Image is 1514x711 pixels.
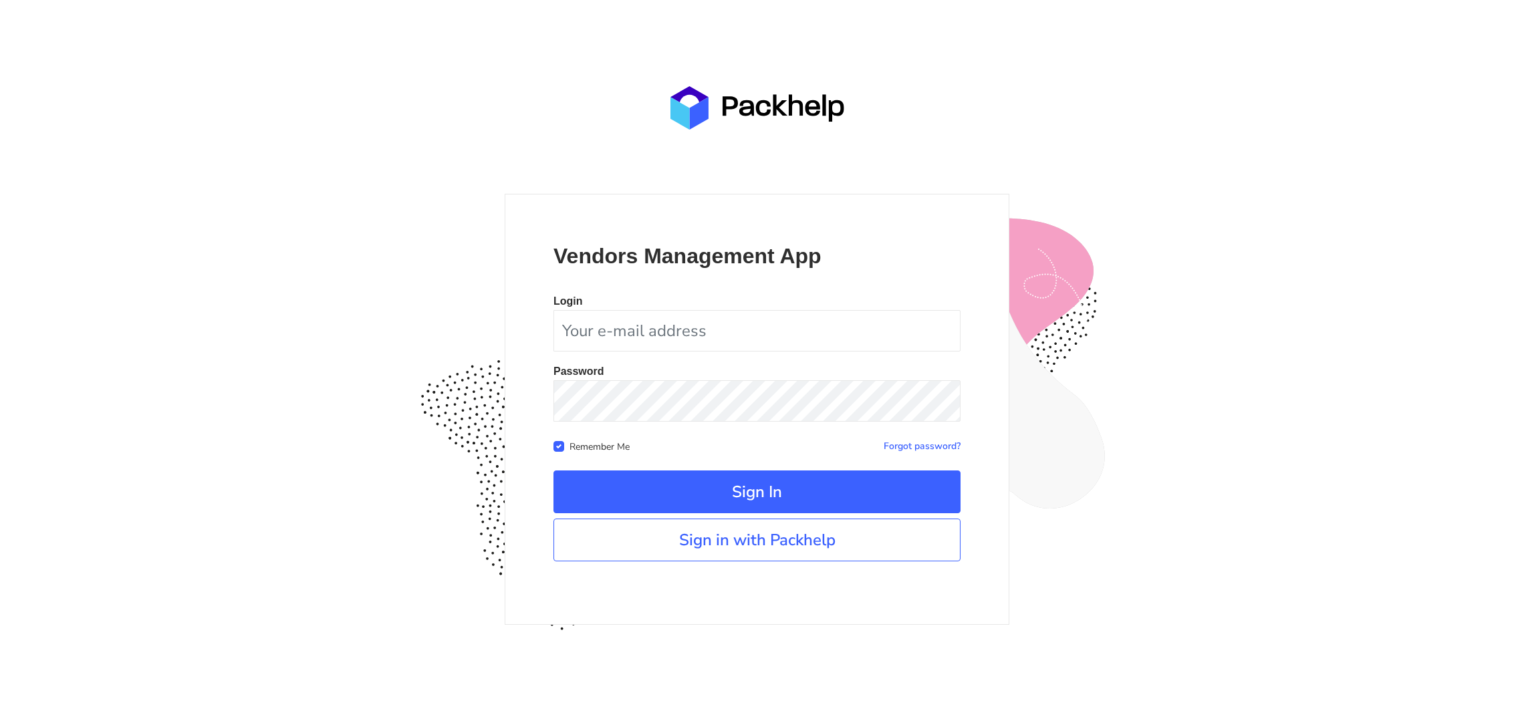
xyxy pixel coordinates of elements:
p: Vendors Management App [553,243,961,269]
p: Password [553,366,961,377]
input: Your e-mail address [553,310,961,351]
a: Forgot password? [884,440,961,452]
p: Login [553,296,961,307]
a: Sign in with Packhelp [553,519,961,561]
label: Remember Me [570,438,630,453]
button: Sign In [553,470,961,513]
